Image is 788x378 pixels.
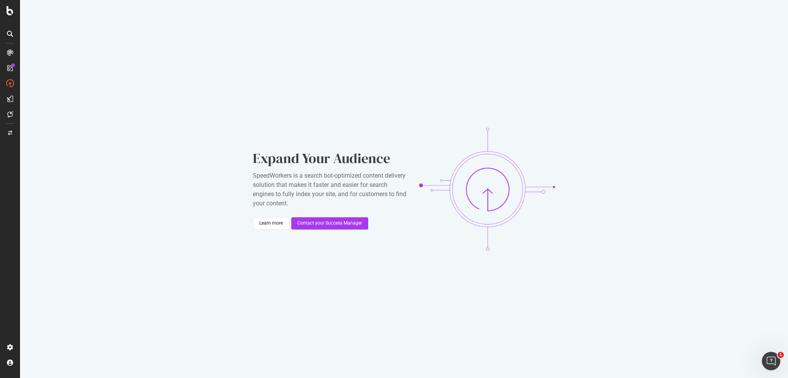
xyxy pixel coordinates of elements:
button: Contact your Success Manager [291,217,368,230]
div: SpeedWorkers is a search bot-optimized content delivery solution that makes it faster and easier ... [253,171,407,208]
div: Expand Your Audience [253,149,407,168]
div: Learn more [259,220,283,226]
span: 1 [778,352,784,358]
button: Learn more [253,217,289,230]
img: CR3pkNoq.png [419,128,555,251]
iframe: Intercom live chat [762,352,780,370]
div: Contact your Success Manager [297,220,362,226]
